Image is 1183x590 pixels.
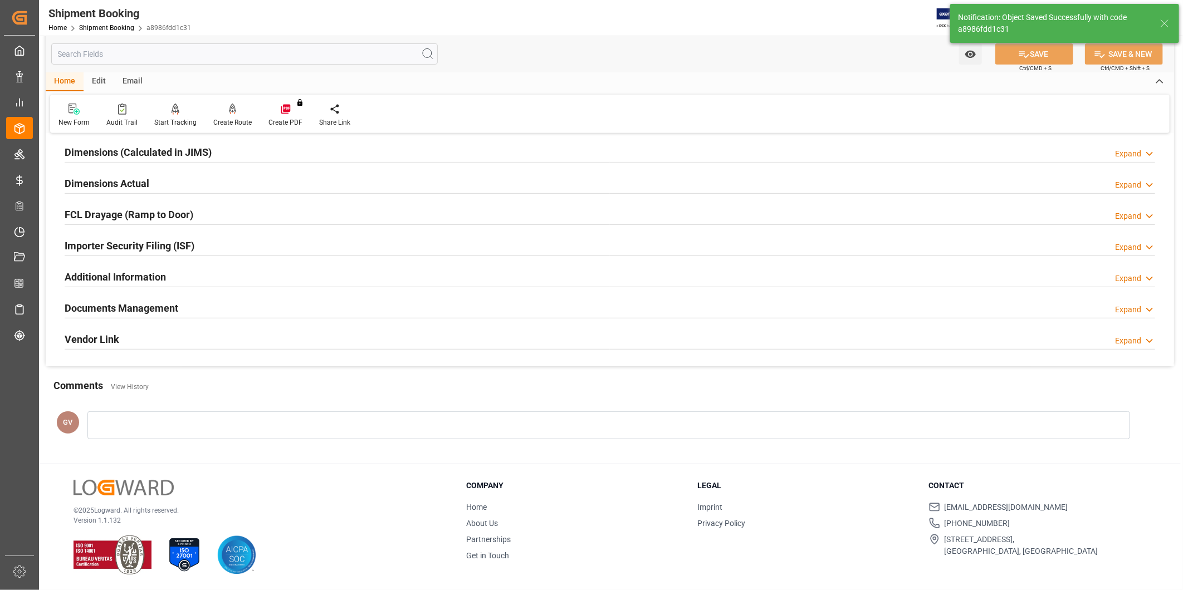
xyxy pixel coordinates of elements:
[937,8,975,28] img: Exertis%20JAM%20-%20Email%20Logo.jpg_1722504956.jpg
[1115,148,1141,160] div: Expand
[217,535,256,574] img: AICPA SOC
[74,535,151,574] img: ISO 9001 & ISO 14001 Certification
[1101,64,1150,72] span: Ctrl/CMD + Shift + S
[65,176,149,191] h2: Dimensions Actual
[1115,210,1141,222] div: Expand
[51,43,438,65] input: Search Fields
[466,535,511,544] a: Partnerships
[65,332,119,347] h2: Vendor Link
[995,43,1073,65] button: SAVE
[466,519,498,528] a: About Us
[165,535,204,574] img: ISO 27001 Certification
[79,24,134,32] a: Shipment Booking
[111,383,149,391] a: View History
[1115,335,1141,347] div: Expand
[74,480,174,496] img: Logward Logo
[697,503,722,512] a: Imprint
[65,238,194,253] h2: Importer Security Filing (ISF)
[959,43,982,65] button: open menu
[84,72,114,91] div: Edit
[466,480,683,491] h3: Company
[48,24,67,32] a: Home
[1115,242,1141,253] div: Expand
[74,515,438,525] p: Version 1.1.132
[46,72,84,91] div: Home
[1085,43,1163,65] button: SAVE & NEW
[1115,273,1141,284] div: Expand
[466,503,487,512] a: Home
[319,117,350,127] div: Share Link
[65,301,178,316] h2: Documents Management
[958,12,1150,35] div: Notification: Object Saved Successfully with code a8986fdd1c31
[466,551,509,560] a: Get in Touch
[697,519,745,528] a: Privacy Policy
[1115,179,1141,191] div: Expand
[114,72,151,91] div: Email
[945,518,1010,529] span: [PHONE_NUMBER]
[63,418,73,426] span: GV
[58,117,90,127] div: New Form
[213,117,252,127] div: Create Route
[48,5,191,22] div: Shipment Booking
[65,207,193,222] h2: FCL Drayage (Ramp to Door)
[106,117,138,127] div: Audit Trail
[945,501,1068,513] span: [EMAIL_ADDRESS][DOMAIN_NAME]
[945,534,1098,557] span: [STREET_ADDRESS], [GEOGRAPHIC_DATA], [GEOGRAPHIC_DATA]
[53,378,103,393] h2: Comments
[74,505,438,515] p: © 2025 Logward. All rights reserved.
[697,480,915,491] h3: Legal
[1019,64,1052,72] span: Ctrl/CMD + S
[1115,304,1141,316] div: Expand
[65,145,212,160] h2: Dimensions (Calculated in JIMS)
[154,117,197,127] div: Start Tracking
[65,269,166,284] h2: Additional Information
[929,480,1146,491] h3: Contact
